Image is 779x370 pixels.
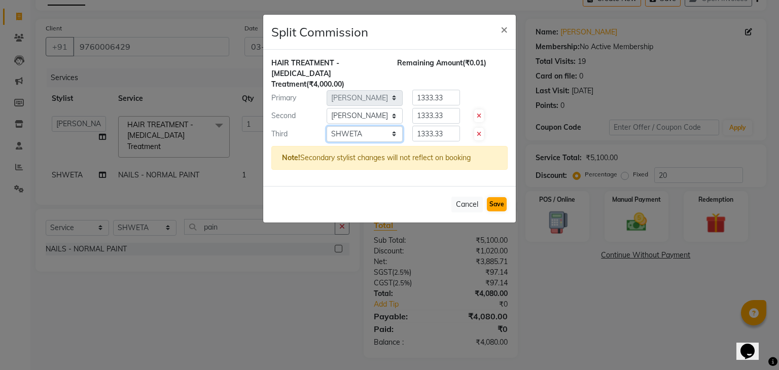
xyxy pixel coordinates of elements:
[736,329,769,360] iframe: chat widget
[271,23,368,41] h4: Split Commission
[264,129,327,139] div: Third
[264,110,327,121] div: Second
[264,93,327,103] div: Primary
[501,21,508,36] span: ×
[282,153,300,162] strong: Note!
[487,197,507,211] button: Save
[271,146,508,170] div: Secondary stylist changes will not reflect on booking
[463,58,486,67] span: (₹0.01)
[451,197,483,212] button: Cancel
[271,58,339,89] span: HAIR TREATMENT - [MEDICAL_DATA] Treatment
[397,58,463,67] span: Remaining Amount
[492,15,516,43] button: Close
[306,80,344,89] span: (₹4,000.00)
